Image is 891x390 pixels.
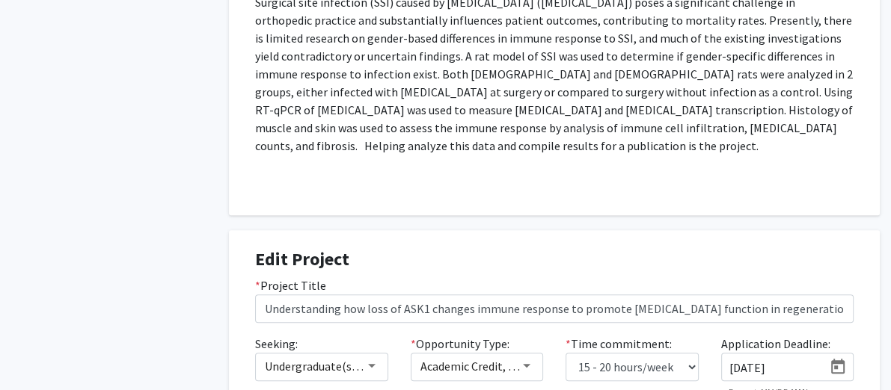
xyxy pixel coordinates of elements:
[255,335,298,353] label: Seeking:
[420,359,559,374] span: Academic Credit, Volunteer
[11,323,64,379] iframe: Chat
[566,335,672,353] label: Time commitment:
[721,335,830,353] label: Application Deadline:
[255,276,326,294] label: Project Title
[823,353,853,380] button: Open calendar
[411,335,509,353] label: Opportunity Type:
[255,247,349,270] strong: Edit Project
[265,359,665,374] span: Undergraduate(s), Master's Student(s), Medical Resident(s) / Medical Fellow(s)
